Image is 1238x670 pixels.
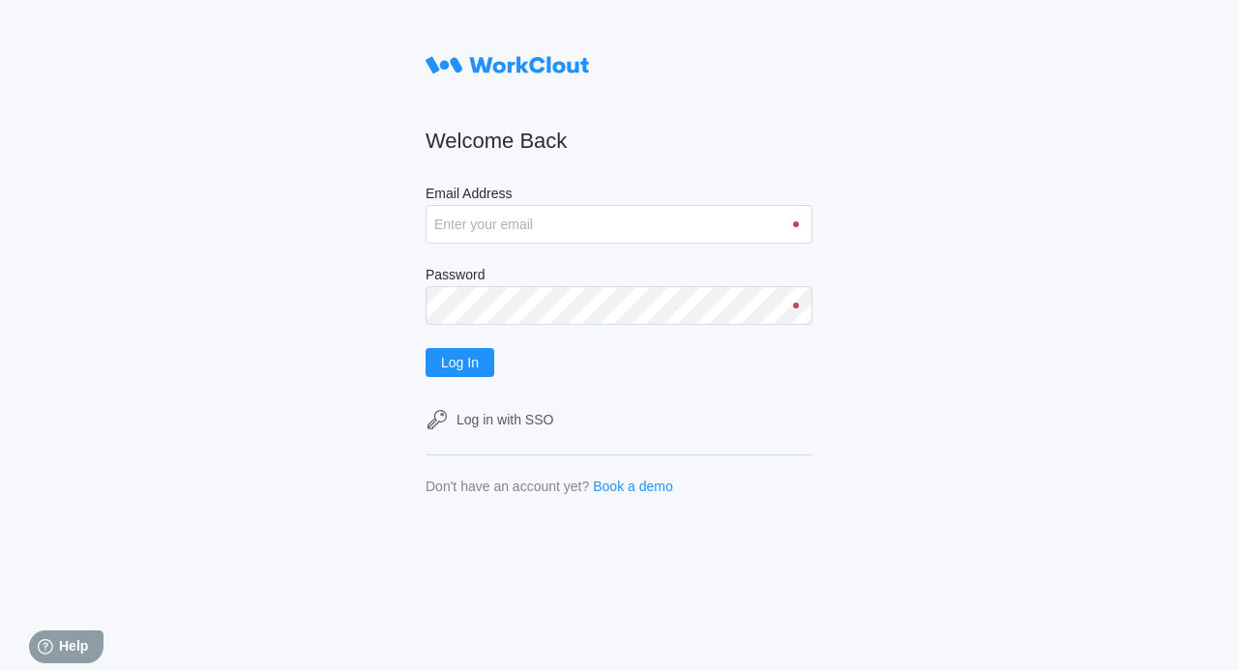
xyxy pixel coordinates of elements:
a: Log in with SSO [426,408,812,431]
a: Book a demo [593,479,673,494]
input: Enter your email [426,205,812,244]
button: Log In [426,348,494,377]
label: Email Address [426,186,812,205]
div: Don't have an account yet? [426,479,589,494]
h2: Welcome Back [426,128,812,155]
div: Log in with SSO [457,412,553,427]
label: Password [426,267,812,286]
span: Log In [441,356,479,369]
